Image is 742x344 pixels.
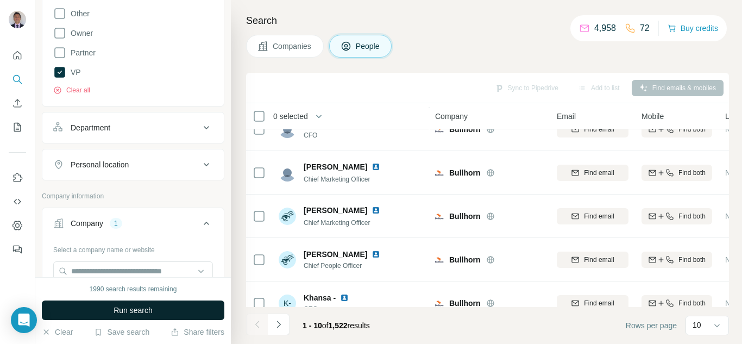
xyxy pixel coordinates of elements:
[557,208,628,224] button: Find email
[678,298,706,308] span: Find both
[725,111,741,122] span: Lists
[279,295,296,312] div: K-
[279,164,296,182] img: Avatar
[642,252,712,268] button: Find both
[11,307,37,333] div: Open Intercom Messenger
[303,321,322,330] span: 1 - 10
[435,168,444,177] img: Logo of Bullhorn
[9,240,26,259] button: Feedback
[340,293,349,302] img: LinkedIn logo
[678,255,706,265] span: Find both
[449,298,481,309] span: Bullhorn
[42,301,224,320] button: Run search
[584,255,614,265] span: Find email
[66,8,90,19] span: Other
[9,11,26,28] img: Avatar
[90,284,177,294] div: 1990 search results remaining
[594,22,616,35] p: 4,958
[9,117,26,137] button: My lists
[53,85,90,95] button: Clear all
[557,295,628,311] button: Find email
[71,218,103,229] div: Company
[9,192,26,211] button: Use Surfe API
[71,122,110,133] div: Department
[246,13,729,28] h4: Search
[9,168,26,187] button: Use Surfe on LinkedIn
[642,165,712,181] button: Find both
[171,327,224,337] button: Share filters
[678,168,706,178] span: Find both
[279,251,296,268] img: Avatar
[584,168,614,178] span: Find email
[435,111,468,122] span: Company
[304,304,362,314] span: CEO
[584,298,614,308] span: Find email
[435,299,444,308] img: Logo of Bullhorn
[66,67,81,78] span: VP
[449,167,481,178] span: Bullhorn
[42,152,224,178] button: Personal location
[304,249,367,260] span: [PERSON_NAME]
[356,41,381,52] span: People
[322,321,329,330] span: of
[9,93,26,113] button: Enrich CSV
[304,292,336,303] span: Khansa -
[557,252,628,268] button: Find email
[693,320,701,330] p: 10
[372,206,380,215] img: LinkedIn logo
[449,211,481,222] span: Bullhorn
[110,218,122,228] div: 1
[304,205,367,216] span: [PERSON_NAME]
[53,241,213,255] div: Select a company name or website
[304,176,370,183] span: Chief Marketing Officer
[642,208,712,224] button: Find both
[678,211,706,221] span: Find both
[557,165,628,181] button: Find email
[303,321,370,330] span: results
[42,191,224,201] p: Company information
[435,212,444,221] img: Logo of Bullhorn
[273,111,308,122] span: 0 selected
[304,161,367,172] span: [PERSON_NAME]
[329,321,348,330] span: 1,522
[642,111,664,122] span: Mobile
[304,130,393,140] span: CFO
[66,47,96,58] span: Partner
[642,295,712,311] button: Find both
[372,250,380,259] img: LinkedIn logo
[42,115,224,141] button: Department
[9,46,26,65] button: Quick start
[114,305,153,316] span: Run search
[304,219,370,227] span: Chief Marketing Officer
[668,21,718,36] button: Buy credits
[66,28,93,39] span: Owner
[71,159,129,170] div: Personal location
[435,255,444,264] img: Logo of Bullhorn
[449,254,481,265] span: Bullhorn
[9,70,26,89] button: Search
[268,314,290,335] button: Navigate to next page
[94,327,149,337] button: Save search
[42,210,224,241] button: Company1
[640,22,650,35] p: 72
[273,41,312,52] span: Companies
[626,320,677,331] span: Rows per page
[372,162,380,171] img: LinkedIn logo
[279,208,296,225] img: Avatar
[584,211,614,221] span: Find email
[9,216,26,235] button: Dashboard
[557,111,576,122] span: Email
[42,327,73,337] button: Clear
[304,261,393,271] span: Chief People Officer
